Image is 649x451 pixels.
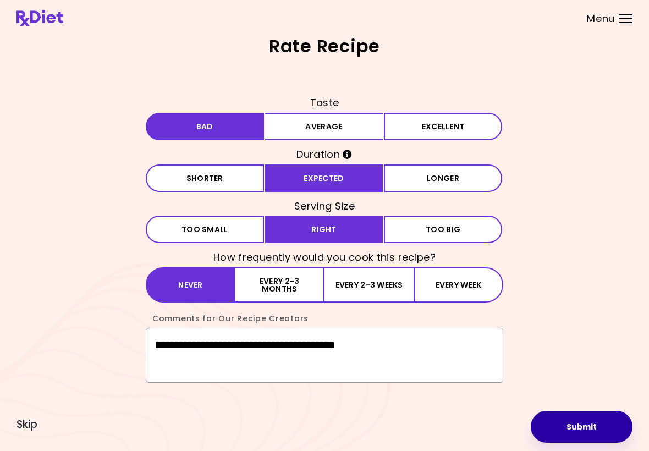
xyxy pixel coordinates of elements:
[182,226,228,233] span: Too small
[384,113,502,140] button: Excellent
[343,150,352,159] i: Info
[324,267,414,302] button: Every 2-3 weeks
[265,113,383,140] button: Average
[146,94,503,112] h3: Taste
[426,226,460,233] span: Too big
[265,164,383,192] button: Expected
[146,216,264,243] button: Too small
[414,267,503,302] button: Every week
[384,164,502,192] button: Longer
[384,216,502,243] button: Too big
[146,146,503,163] h3: Duration
[235,267,324,302] button: Every 2-3 months
[146,267,235,302] button: Never
[531,411,632,443] button: Submit
[146,113,264,140] button: Bad
[146,249,503,266] h3: How frequently would you cook this recipe?
[265,216,383,243] button: Right
[16,37,632,55] h2: Rate Recipe
[146,197,503,215] h3: Serving Size
[587,14,615,24] span: Menu
[16,10,63,26] img: RxDiet
[146,313,309,324] label: Comments for Our Recipe Creators
[146,164,264,192] button: Shorter
[16,419,37,431] button: Skip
